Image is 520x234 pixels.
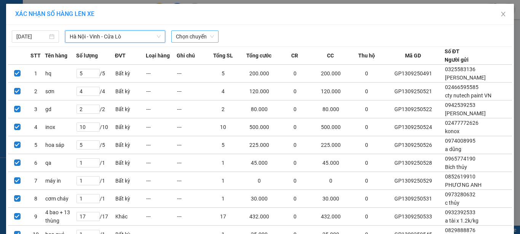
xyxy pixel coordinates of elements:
[405,51,421,60] span: Mã GD
[27,136,45,154] td: 5
[208,83,239,100] td: 4
[76,100,115,118] td: / 2
[279,208,310,226] td: 0
[156,34,161,39] span: down
[310,208,351,226] td: 432.000
[310,83,351,100] td: 120.000
[445,227,475,233] span: 0829888876
[27,65,45,83] td: 1
[382,172,445,190] td: GP1309250529
[239,154,279,172] td: 45.000
[177,154,207,172] td: ---
[208,172,239,190] td: 1
[177,51,195,60] span: Ghi chú
[115,172,146,190] td: Bất kỳ
[146,154,177,172] td: ---
[310,100,351,118] td: 80.000
[445,138,475,144] span: 0974008995
[45,100,76,118] td: gd
[310,154,351,172] td: 45.000
[239,136,279,154] td: 225.000
[45,190,76,208] td: cơm cháy
[351,190,382,208] td: 0
[239,118,279,136] td: 500.000
[76,83,115,100] td: / 4
[115,208,146,226] td: Khác
[208,154,239,172] td: 1
[500,11,506,17] span: close
[76,118,115,136] td: / 10
[351,118,382,136] td: 0
[27,100,45,118] td: 3
[351,208,382,226] td: 0
[445,191,475,197] span: 0973280632
[45,83,76,100] td: sơn
[27,208,45,226] td: 9
[279,172,310,190] td: 0
[146,136,177,154] td: ---
[445,146,461,152] span: a dũng
[351,172,382,190] td: 0
[177,65,207,83] td: ---
[115,100,146,118] td: Bất kỳ
[279,190,310,208] td: 0
[239,208,279,226] td: 432.000
[445,218,479,224] span: a tài x 1.2k/kg
[45,154,76,172] td: qa
[27,172,45,190] td: 7
[279,83,310,100] td: 0
[115,154,146,172] td: Bất kỳ
[445,102,475,108] span: 0942539253
[291,51,298,60] span: CR
[45,51,67,60] span: Tên hàng
[382,154,445,172] td: GP1309250528
[76,208,115,226] td: / 17
[445,110,486,116] span: [PERSON_NAME]
[445,174,475,180] span: 0852619910
[146,65,177,83] td: ---
[27,190,45,208] td: 8
[327,51,334,60] span: CC
[246,51,271,60] span: Tổng cước
[213,51,233,60] span: Tổng SL
[279,154,310,172] td: 0
[351,83,382,100] td: 0
[358,51,375,60] span: Thu hộ
[445,156,475,162] span: 0965774190
[239,65,279,83] td: 200.000
[146,83,177,100] td: ---
[310,118,351,136] td: 500.000
[279,136,310,154] td: 0
[208,65,239,83] td: 5
[351,100,382,118] td: 0
[45,208,76,226] td: 4 bao + 13 thùng
[310,172,351,190] td: 0
[445,84,479,90] span: 02466595585
[493,4,514,25] button: Close
[176,31,214,42] span: Chọn chuyến
[45,136,76,154] td: hoa sáp
[27,154,45,172] td: 6
[177,190,207,208] td: ---
[146,208,177,226] td: ---
[177,118,207,136] td: ---
[445,182,482,188] span: PHƯƠNG ANH
[70,31,161,42] span: Hà Nội - Vinh - Cửa Lò
[382,118,445,136] td: GP1309250524
[279,65,310,83] td: 0
[445,47,469,64] div: Số ĐT Người gửi
[382,190,445,208] td: GP1309250531
[177,100,207,118] td: ---
[76,154,115,172] td: / 1
[310,65,351,83] td: 200.000
[76,190,115,208] td: / 1
[208,208,239,226] td: 17
[445,92,491,99] span: cty nutech paint VN
[30,51,41,60] span: STT
[445,66,475,72] span: 0325583136
[279,118,310,136] td: 0
[146,172,177,190] td: ---
[208,118,239,136] td: 10
[445,120,479,126] span: 02477772626
[382,83,445,100] td: GP1309250521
